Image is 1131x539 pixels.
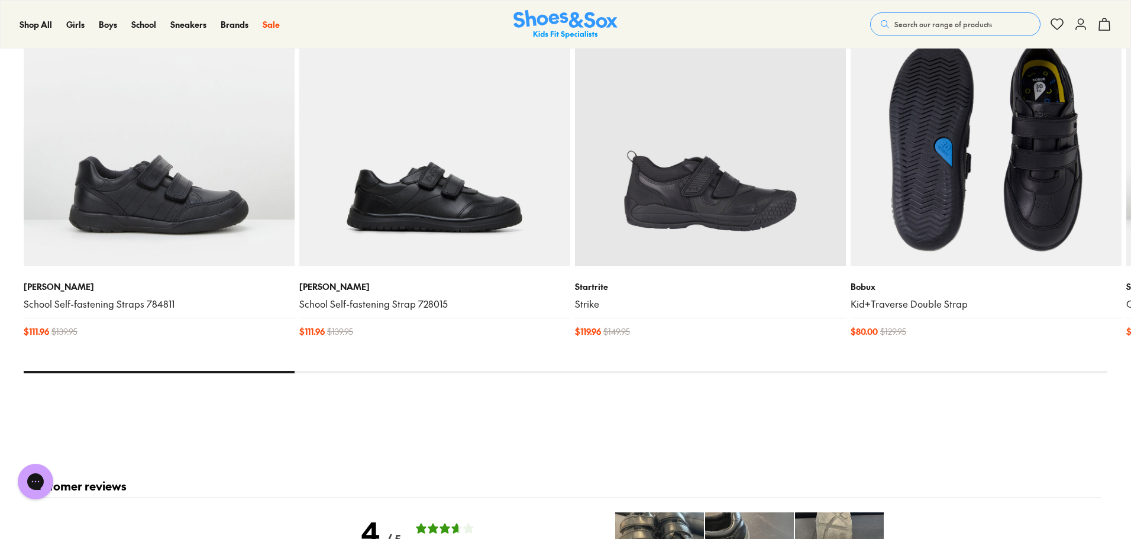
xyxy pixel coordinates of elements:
[170,18,206,31] a: Sneakers
[221,18,248,31] a: Brands
[99,18,117,30] span: Boys
[24,298,295,311] a: School Self-fastening Straps 784811
[603,325,630,338] span: $ 149.95
[575,298,846,311] a: Strike
[299,298,570,311] a: School Self-fastening Strap 728015
[513,10,618,39] a: Shoes & Sox
[299,325,325,338] span: $ 111.96
[263,18,280,30] span: Sale
[99,18,117,31] a: Boys
[20,18,52,30] span: Shop All
[30,479,1101,498] h2: Customer reviews
[870,12,1040,36] button: Search our range of products
[894,19,992,30] span: Search our range of products
[131,18,156,31] a: School
[66,18,85,31] a: Girls
[327,325,353,338] span: $ 139.95
[51,325,77,338] span: $ 139.95
[263,18,280,31] a: Sale
[851,298,1122,311] a: Kid+Traverse Double Strap
[24,280,295,293] p: [PERSON_NAME]
[170,18,206,30] span: Sneakers
[513,10,618,39] img: SNS_Logo_Responsive.svg
[299,280,570,293] p: [PERSON_NAME]
[851,280,1122,293] p: Bobux
[24,325,49,338] span: $ 111.96
[880,325,906,338] span: $ 129.95
[131,18,156,30] span: School
[221,18,248,30] span: Brands
[66,18,85,30] span: Girls
[575,325,601,338] span: $ 119.96
[12,460,59,504] iframe: Gorgias live chat messenger
[575,280,846,293] p: Startrite
[20,18,52,31] a: Shop All
[851,325,878,338] span: $ 80.00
